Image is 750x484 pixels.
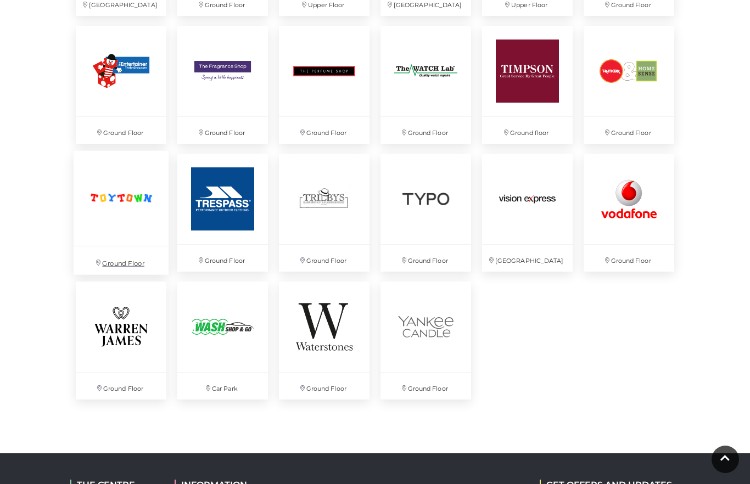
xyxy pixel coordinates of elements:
[177,245,268,272] p: Ground Floor
[172,148,273,277] a: Ground Floor
[177,373,268,399] p: Car Park
[279,117,370,144] p: Ground Floor
[578,20,680,149] a: Ground Floor
[279,245,370,272] p: Ground Floor
[380,26,471,116] img: The Watch Lab at Festival Place, Basingstoke.
[70,20,172,149] a: Ground Floor
[375,148,477,277] a: Ground Floor
[76,373,166,399] p: Ground Floor
[482,117,573,144] p: Ground floor
[177,117,268,144] p: Ground Floor
[177,282,268,372] img: Wash Shop and Go, Basingstoke, Festival Place, Hampshire
[375,20,477,149] a: The Watch Lab at Festival Place, Basingstoke. Ground Floor
[172,276,273,405] a: Wash Shop and Go, Basingstoke, Festival Place, Hampshire Car Park
[279,373,370,399] p: Ground Floor
[273,148,375,277] a: Ground Floor
[578,148,680,277] a: Ground Floor
[380,245,471,272] p: Ground Floor
[273,276,375,405] a: Ground Floor
[482,245,573,272] p: [GEOGRAPHIC_DATA]
[273,20,375,149] a: Ground Floor
[584,245,674,272] p: Ground Floor
[70,276,172,405] a: Ground Floor
[172,20,273,149] a: Ground Floor
[477,148,578,277] a: [GEOGRAPHIC_DATA]
[74,246,169,274] p: Ground Floor
[68,145,174,280] a: Ground Floor
[380,117,471,144] p: Ground Floor
[375,276,477,405] a: Ground Floor
[76,117,166,144] p: Ground Floor
[477,20,578,149] a: Ground floor
[380,373,471,399] p: Ground Floor
[584,117,674,144] p: Ground Floor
